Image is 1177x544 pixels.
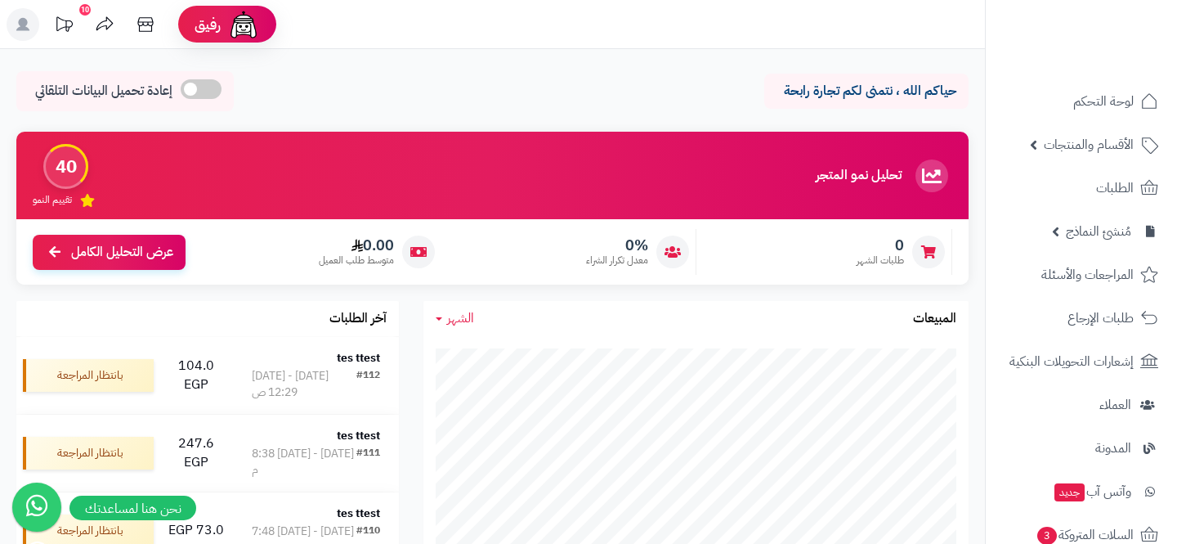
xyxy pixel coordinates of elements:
[1041,263,1134,286] span: المراجعات والأسئلة
[329,312,387,326] h3: آخر الطلبات
[160,415,233,492] td: 247.6 EGP
[43,8,84,45] a: تحديثات المنصة
[436,309,474,328] a: الشهر
[586,254,648,268] span: معدل تكرار الشراء
[1095,437,1131,460] span: المدونة
[996,385,1167,425] a: العملاء
[79,4,91,16] div: 10
[337,349,380,366] strong: tes ttest
[319,254,394,268] span: متوسط طلب العميل
[356,446,380,479] div: #111
[1066,220,1131,243] span: مُنشئ النماذج
[227,8,260,41] img: ai-face.png
[857,236,904,254] span: 0
[586,236,648,254] span: 0%
[337,427,380,444] strong: tes ttest
[35,82,172,101] span: إعادة تحميل البيانات التلقائي
[996,169,1167,208] a: الطلبات
[857,254,904,268] span: طلبات الشهر
[996,429,1167,468] a: المدونة
[996,255,1167,294] a: المراجعات والأسئلة
[160,337,233,414] td: 104.0 EGP
[1044,133,1134,156] span: الأقسام والمنتجات
[1096,177,1134,200] span: الطلبات
[816,169,902,183] h3: تحليل نمو المتجر
[996,342,1167,381] a: إشعارات التحويلات البنكية
[1099,393,1131,416] span: العملاء
[195,15,221,34] span: رفيق
[252,446,356,479] div: [DATE] - [DATE] 8:38 م
[337,505,380,522] strong: tes ttest
[23,437,154,470] div: بانتظار المراجعة
[33,193,72,207] span: تقييم النمو
[996,82,1167,121] a: لوحة التحكم
[996,472,1167,511] a: وآتس آبجديد
[356,368,380,401] div: #112
[71,243,173,262] span: عرض التحليل الكامل
[1073,90,1134,113] span: لوحة التحكم
[1009,350,1134,373] span: إشعارات التحويلات البنكية
[33,235,186,270] a: عرض التحليل الكامل
[447,308,474,328] span: الشهر
[252,368,356,401] div: [DATE] - [DATE] 12:29 ص
[996,299,1167,338] a: طلبات الإرجاع
[913,312,956,326] h3: المبيعات
[776,82,956,101] p: حياكم الله ، نتمنى لكم تجارة رابحة
[1067,307,1134,330] span: طلبات الإرجاع
[1054,483,1085,501] span: جديد
[23,359,154,392] div: بانتظار المراجعة
[1053,480,1131,503] span: وآتس آب
[319,236,394,254] span: 0.00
